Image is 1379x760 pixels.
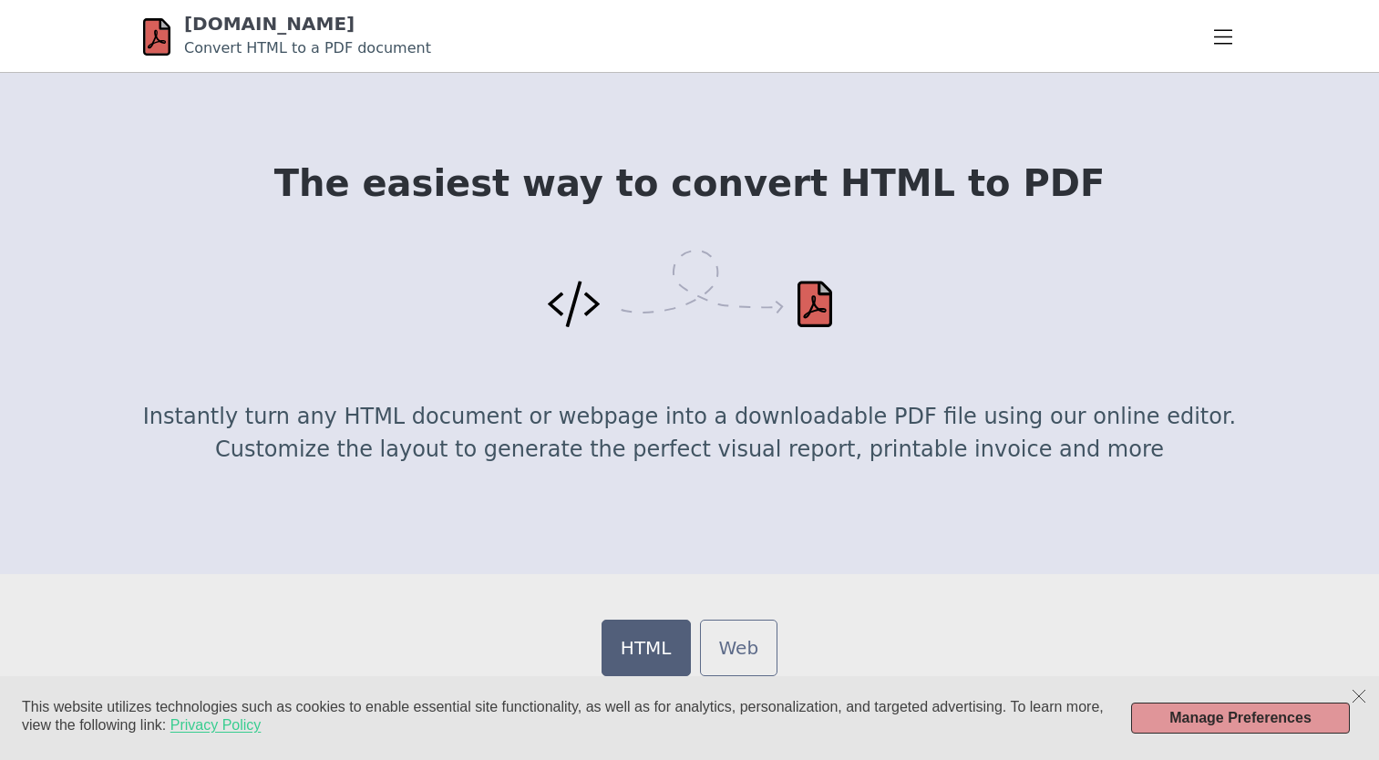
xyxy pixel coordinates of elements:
button: Manage Preferences [1131,703,1350,734]
h1: The easiest way to convert HTML to PDF [143,163,1237,204]
img: html-pdf.net [143,16,170,57]
p: Instantly turn any HTML document or webpage into a downloadable PDF file using our online editor.... [143,400,1237,466]
a: Privacy Policy [170,716,262,734]
span: This website utilizes technologies such as cookies to enable essential site functionality, as wel... [22,699,1104,733]
a: [DOMAIN_NAME] [184,13,355,35]
a: HTML [602,620,691,676]
small: Convert HTML to a PDF document [184,39,431,56]
a: Web [700,620,778,676]
img: Convert HTML to PDF [548,250,832,328]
